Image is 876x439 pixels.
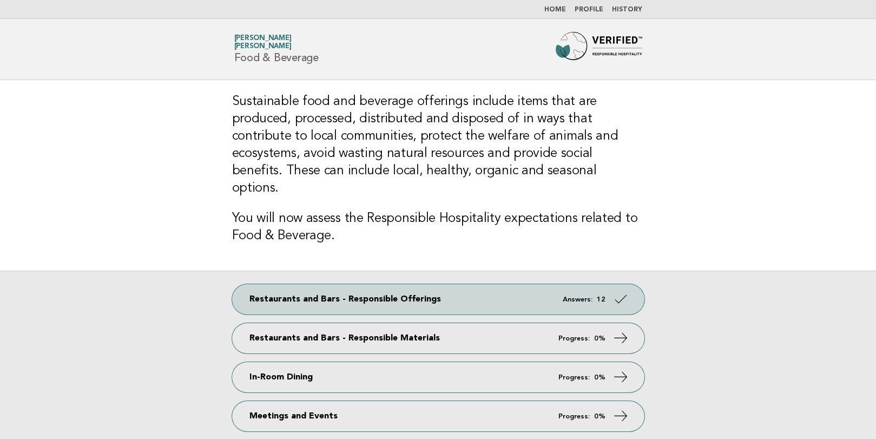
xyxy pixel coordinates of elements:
[232,93,644,197] h3: Sustainable food and beverage offerings include items that are produced, processed, distributed a...
[594,374,605,381] strong: 0%
[558,335,590,342] em: Progress:
[232,284,644,314] a: Restaurants and Bars - Responsible Offerings Answers: 12
[234,43,292,50] span: [PERSON_NAME]
[575,6,603,13] a: Profile
[558,374,590,381] em: Progress:
[232,323,644,353] a: Restaurants and Bars - Responsible Materials Progress: 0%
[556,32,642,67] img: Forbes Travel Guide
[558,413,590,420] em: Progress:
[563,296,592,303] em: Answers:
[234,35,292,50] a: [PERSON_NAME][PERSON_NAME]
[544,6,566,13] a: Home
[594,413,605,420] strong: 0%
[232,210,644,245] h3: You will now assess the Responsible Hospitality expectations related to Food & Beverage.
[594,335,605,342] strong: 0%
[234,35,319,63] h1: Food & Beverage
[612,6,642,13] a: History
[232,362,644,392] a: In-Room Dining Progress: 0%
[232,401,644,431] a: Meetings and Events Progress: 0%
[597,296,605,303] strong: 12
